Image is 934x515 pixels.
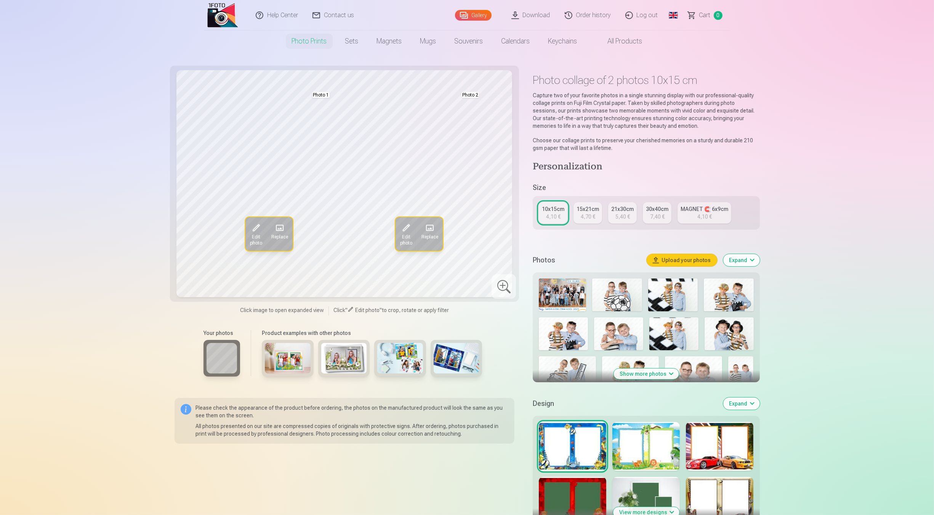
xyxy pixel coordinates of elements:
[382,307,449,313] span: to crop, rotate or apply filter
[259,329,485,337] h6: Product examples with other photos
[539,31,586,52] a: Keychains
[678,202,731,224] a: MAGNET 🧲 6x9cm4,10 €
[345,307,348,313] span: "
[723,398,760,410] button: Expand
[368,31,411,52] a: Magnets
[577,205,599,213] div: 15x21cm
[643,202,671,224] a: 30x40cm7,40 €
[586,31,652,52] a: All products
[533,398,717,409] h5: Design
[533,255,640,266] h5: Photos
[615,213,630,220] div: 5,40 €
[581,213,595,220] div: 4,70 €
[417,217,442,251] button: Replace
[539,202,567,224] a: 10x15cm4,10 €
[203,329,240,337] h6: Your photos
[380,307,382,313] span: "
[533,182,759,193] h5: Size
[681,205,728,213] div: MAGNET 🧲 6x9cm
[546,213,561,220] div: 4,10 €
[542,205,564,213] div: 10x15cm
[533,137,759,152] p: Choose our collage prints to preserve your cherished memories on a sturdy and durable 210 gsm pap...
[411,31,445,52] a: Mugs
[196,404,509,419] p: Please check the appearance of the product before ordering, the photos on the manufactured produc...
[245,217,266,251] button: Edit photo
[611,205,634,213] div: 21x30cm
[266,217,292,251] button: Replace
[196,422,509,438] p: All photos presented on our site are compressed copies of originals with protective signs. After ...
[647,254,717,266] button: Upload your photos
[646,205,668,213] div: 30x40cm
[283,31,336,52] a: Photo prints
[608,202,637,224] a: 21x30cm5,40 €
[723,254,760,266] button: Expand
[574,202,602,224] a: 15x21cm4,70 €
[395,217,417,251] button: Edit photo
[421,234,438,240] span: Replace
[250,234,262,246] span: Edit photo
[207,3,238,27] img: /zh3
[699,11,711,20] span: Сart
[455,10,492,21] a: Gallery
[650,213,665,220] div: 7,40 €
[533,73,759,87] h1: Photo collage of 2 photos 10x15 cm
[533,92,759,130] p: Capture two of your favorite photos in a single stunning display with our professional-quality co...
[355,307,380,313] span: Edit photo
[400,234,412,246] span: Edit photo
[492,31,539,52] a: Calendars
[333,307,345,313] span: Click
[240,306,324,314] span: Click image to open expanded view
[614,369,679,379] button: Show more photos
[336,31,368,52] a: Sets
[714,11,723,20] span: 0
[271,234,288,240] span: Replace
[445,31,492,52] a: Souvenirs
[533,161,759,173] h4: Personalization
[697,213,712,220] div: 4,10 €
